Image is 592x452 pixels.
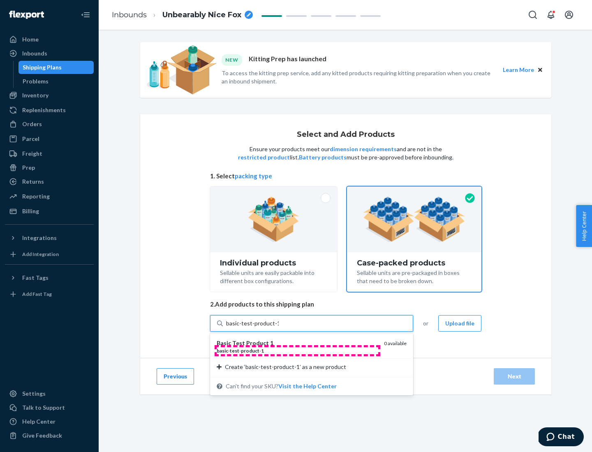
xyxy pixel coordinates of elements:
em: 1 [270,339,273,346]
button: Give Feedback [5,429,94,442]
a: Prep [5,161,94,174]
button: Open notifications [543,7,559,23]
div: NEW [222,54,242,65]
em: Basic [217,339,231,346]
div: Talk to Support [22,404,65,412]
button: Talk to Support [5,401,94,414]
button: restricted product [238,153,290,161]
button: Open account menu [561,7,577,23]
button: Upload file [438,315,481,332]
div: Fast Tags [22,274,49,282]
a: Orders [5,118,94,131]
span: 1. Select [210,172,481,180]
div: Next [501,372,528,381]
p: Kitting Prep has launched [249,54,326,65]
span: or [423,319,428,327]
a: Inbounds [112,10,147,19]
a: Home [5,33,94,46]
p: To access the kitting prep service, add any kitted products requiring kitting preparation when yo... [222,69,495,85]
em: test [230,348,239,354]
button: Close [536,65,545,74]
a: Inbounds [5,47,94,60]
em: Test [232,339,245,346]
div: Settings [22,390,46,398]
div: Returns [22,178,44,186]
img: Flexport logo [9,11,44,19]
h1: Select and Add Products [297,131,395,139]
a: Billing [5,205,94,218]
button: packing type [235,172,272,180]
button: Help Center [576,205,592,247]
div: Individual products [220,259,327,267]
a: Reporting [5,190,94,203]
button: Previous [157,368,194,385]
a: Replenishments [5,104,94,117]
div: Case-packed products [357,259,472,267]
div: Parcel [22,135,39,143]
div: Integrations [22,234,57,242]
div: Replenishments [22,106,66,114]
div: Orders [22,120,42,128]
button: Close Navigation [77,7,94,23]
a: Settings [5,387,94,400]
a: Inventory [5,89,94,102]
div: Shipping Plans [23,63,62,71]
div: Freight [22,150,42,158]
div: Problems [23,77,49,85]
button: Next [494,368,535,385]
button: Basic Test Product 1basic-test-product-10 availableCreate ‘basic-test-product-1’ as a new product... [278,382,337,390]
button: Battery products [299,153,347,161]
button: dimension requirements [330,145,397,153]
a: Add Fast Tag [5,288,94,301]
span: Can't find your SKU? [226,382,337,390]
img: case-pack.59cecea509d18c883b923b81aeac6d0b.png [363,197,465,242]
a: Problems [18,75,94,88]
div: Billing [22,207,39,215]
div: Home [22,35,39,44]
a: Shipping Plans [18,61,94,74]
div: Sellable units are pre-packaged in boxes that need to be broken down. [357,267,472,285]
a: Returns [5,175,94,188]
div: Inventory [22,91,49,99]
a: Add Integration [5,248,94,261]
div: Reporting [22,192,50,201]
ol: breadcrumbs [105,3,259,27]
a: Parcel [5,132,94,145]
p: Ensure your products meet our and are not in the list. must be pre-approved before inbounding. [237,145,454,161]
em: basic [217,348,228,354]
span: 2. Add products to this shipping plan [210,300,481,309]
button: Learn More [503,65,534,74]
button: Open Search Box [525,7,541,23]
a: Help Center [5,415,94,428]
span: Create ‘basic-test-product-1’ as a new product [225,363,346,371]
a: Freight [5,147,94,160]
div: Prep [22,164,35,172]
em: Product [246,339,269,346]
button: Integrations [5,231,94,244]
div: - - - [217,347,377,354]
em: product [241,348,259,354]
img: individual-pack.facf35554cb0f1810c75b2bd6df2d64e.png [248,197,299,242]
div: Add Fast Tag [22,291,52,297]
button: Fast Tags [5,271,94,284]
span: Unbearably Nice Fox [162,10,241,21]
span: 0 available [384,340,407,346]
div: Inbounds [22,49,47,58]
div: Sellable units are easily packable into different box configurations. [220,267,327,285]
input: Basic Test Product 1basic-test-product-10 availableCreate ‘basic-test-product-1’ as a new product... [226,319,279,327]
em: 1 [261,348,264,354]
div: Help Center [22,417,55,426]
div: Give Feedback [22,431,62,440]
div: Add Integration [22,251,59,258]
iframe: Opens a widget where you can chat to one of our agents [539,427,584,448]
